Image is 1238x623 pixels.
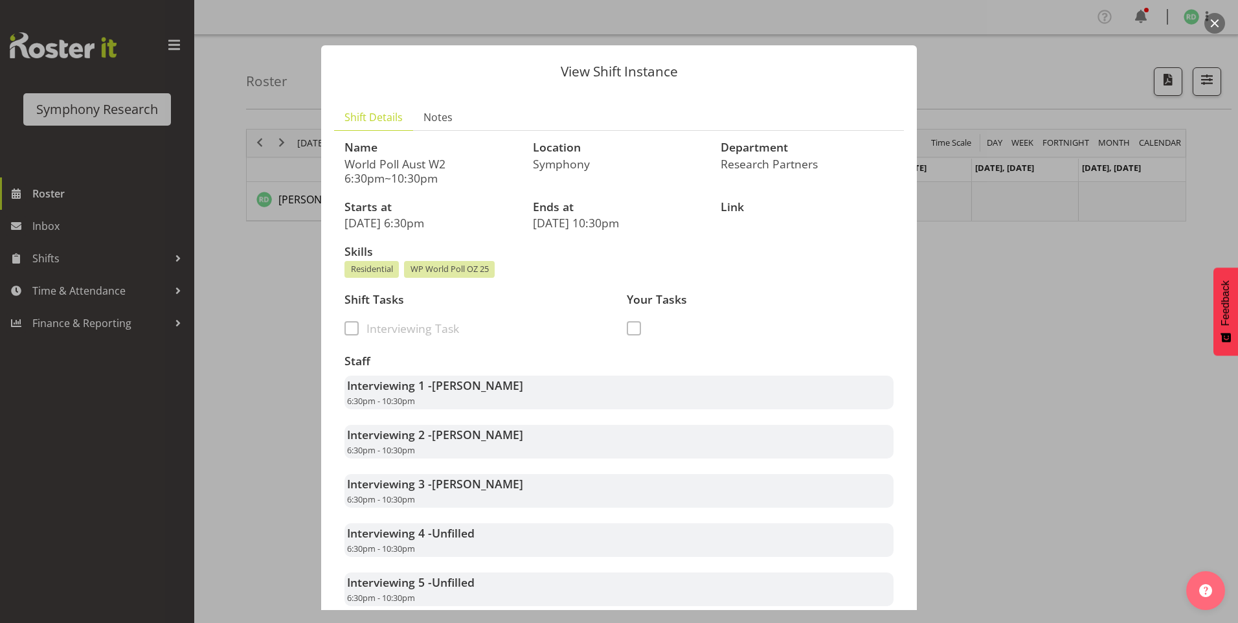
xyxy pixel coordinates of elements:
[347,574,475,590] strong: Interviewing 5 -
[721,141,894,154] h3: Department
[347,543,415,554] span: 6:30pm - 10:30pm
[344,293,611,306] h3: Shift Tasks
[344,201,517,214] h3: Starts at
[432,476,523,492] span: [PERSON_NAME]
[347,444,415,456] span: 6:30pm - 10:30pm
[359,321,459,335] span: Interviewing Task
[1213,267,1238,356] button: Feedback - Show survey
[334,65,904,78] p: View Shift Instance
[533,216,706,230] p: [DATE] 10:30pm
[347,493,415,505] span: 6:30pm - 10:30pm
[344,141,517,154] h3: Name
[721,157,894,171] p: Research Partners
[344,216,517,230] p: [DATE] 6:30pm
[411,263,489,275] span: WP World Poll OZ 25
[344,355,894,368] h3: Staff
[344,245,894,258] h3: Skills
[351,263,393,275] span: Residential
[533,157,706,171] p: Symphony
[347,378,523,393] strong: Interviewing 1 -
[423,109,453,125] span: Notes
[627,293,894,306] h3: Your Tasks
[347,427,523,442] strong: Interviewing 2 -
[347,525,475,541] strong: Interviewing 4 -
[344,109,403,125] span: Shift Details
[533,141,706,154] h3: Location
[432,427,523,442] span: [PERSON_NAME]
[432,378,523,393] span: [PERSON_NAME]
[432,525,475,541] span: Unfilled
[533,201,706,214] h3: Ends at
[1220,280,1232,326] span: Feedback
[347,476,523,492] strong: Interviewing 3 -
[721,201,894,214] h3: Link
[347,395,415,407] span: 6:30pm - 10:30pm
[347,592,415,604] span: 6:30pm - 10:30pm
[432,574,475,590] span: Unfilled
[1199,584,1212,597] img: help-xxl-2.png
[344,157,517,185] p: World Poll Aust W2 6:30pm~10:30pm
